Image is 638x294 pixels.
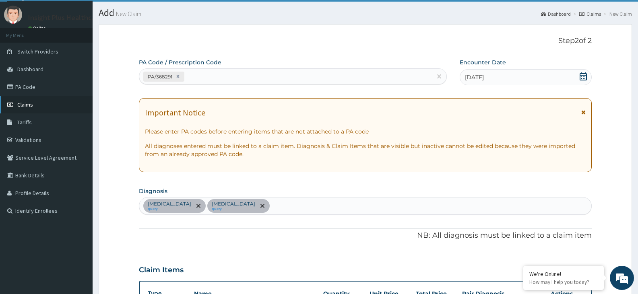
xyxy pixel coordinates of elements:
[145,142,586,158] p: All diagnoses entered must be linked to a claim item. Diagnosis & Claim Items that are visible bu...
[139,37,592,45] p: Step 2 of 2
[529,279,598,286] p: How may I help you today?
[259,202,266,210] span: remove selection option
[602,10,632,17] li: New Claim
[148,207,191,211] small: query
[132,4,151,23] div: Minimize live chat window
[42,45,135,56] div: Chat with us now
[145,127,586,136] p: Please enter PA codes before entering items that are not attached to a PA code
[139,58,221,66] label: PA Code / Prescription Code
[17,119,32,126] span: Tariffs
[195,202,202,210] span: remove selection option
[139,230,592,241] p: NB: All diagnosis must be linked to a claim item
[4,203,153,231] textarea: Type your message and hit 'Enter'
[17,101,33,108] span: Claims
[465,73,484,81] span: [DATE]
[139,266,184,275] h3: Claim Items
[15,40,33,60] img: d_794563401_company_1708531726252_794563401
[28,25,47,31] a: Online
[541,10,571,17] a: Dashboard
[212,201,255,207] p: [MEDICAL_DATA]
[4,6,22,24] img: User Image
[17,48,58,55] span: Switch Providers
[148,201,191,207] p: [MEDICAL_DATA]
[139,187,167,195] label: Diagnosis
[28,14,102,21] p: Insight Plus Healthcare
[47,93,111,174] span: We're online!
[145,72,173,81] div: PA/368291
[99,8,632,18] h1: Add
[17,66,43,73] span: Dashboard
[145,108,205,117] h1: Important Notice
[529,270,598,278] div: We're Online!
[460,58,506,66] label: Encounter Date
[212,207,255,211] small: query
[579,10,601,17] a: Claims
[114,11,141,17] small: New Claim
